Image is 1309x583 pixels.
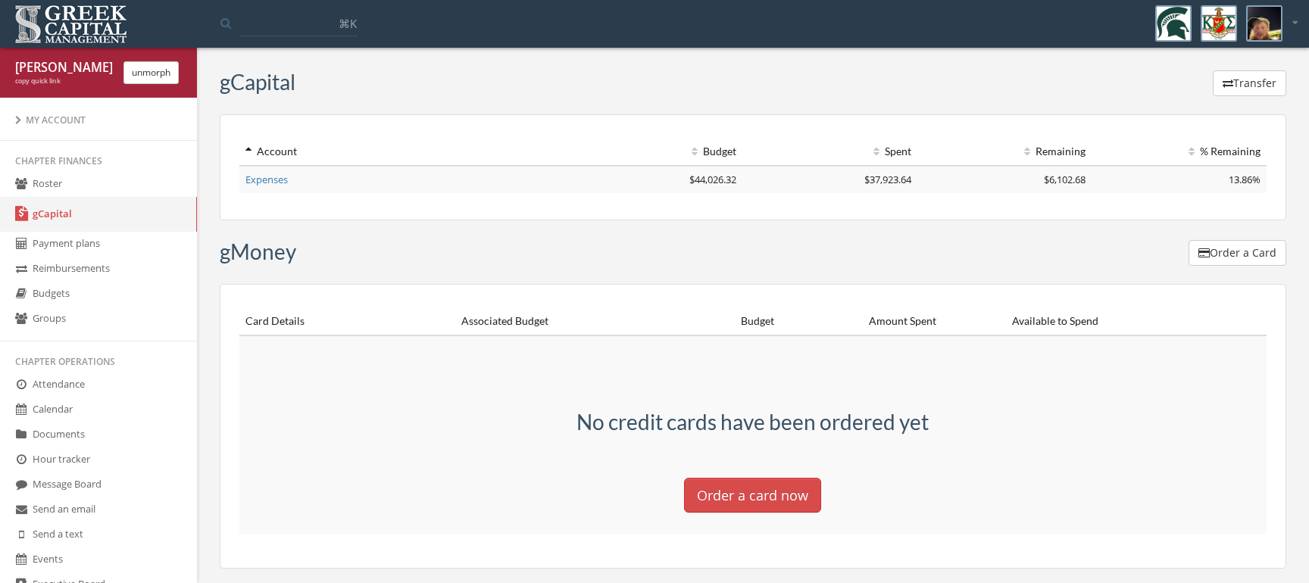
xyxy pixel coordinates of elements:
span: $6,102.68 [1044,173,1086,186]
button: unmorph [123,61,179,84]
a: Expenses [245,173,288,186]
button: Order a Card [1189,240,1286,266]
div: Budget [574,144,737,159]
div: copy quick link [15,76,112,86]
div: My Account [15,114,182,126]
button: Order a card now [684,478,821,513]
div: [PERSON_NAME] Valentine [15,59,112,76]
th: Budget [618,307,780,335]
th: Available to Spend [942,307,1104,335]
h3: No credit cards have been ordered yet [418,410,1087,434]
span: $37,923.64 [864,173,911,186]
div: Spent [748,144,911,159]
th: Associated Budget [455,307,617,335]
span: $44,026.32 [689,173,736,186]
span: ⌘K [339,16,357,31]
div: % Remaining [1098,144,1261,159]
button: Transfer [1213,70,1286,96]
h3: gMoney [220,240,296,263]
div: Remaining [923,144,1086,159]
th: Amount Spent [780,307,942,335]
h3: gCapital [220,70,295,94]
span: 13.86% [1229,173,1261,186]
div: Account [245,144,562,159]
th: Card Details [239,307,455,335]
